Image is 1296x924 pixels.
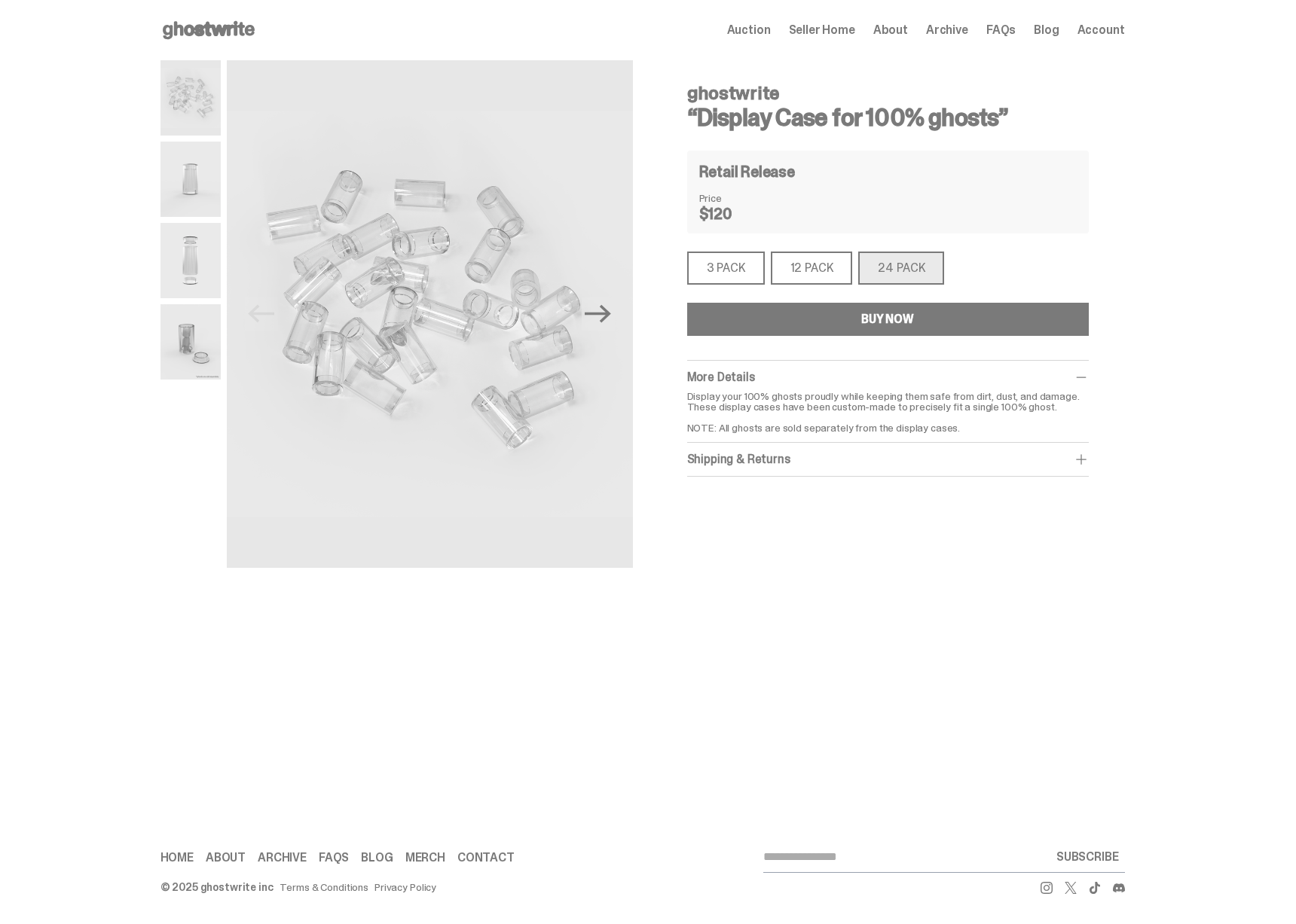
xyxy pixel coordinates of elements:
[160,223,221,298] img: display%20case%20open.png
[699,193,775,203] dt: Price
[160,852,194,864] a: Home
[160,304,221,380] img: display%20case%20example.png
[687,84,1089,102] h4: ghostwrite
[258,852,307,864] a: Archive
[926,24,968,36] a: Archive
[227,60,633,568] img: display%20cases%2024.png
[789,24,855,36] a: Seller Home
[582,297,615,331] button: Next
[861,313,914,325] div: BUY NOW
[1050,842,1125,872] button: SUBSCRIBE
[687,452,1089,467] div: Shipping & Returns
[160,882,274,892] div: © 2025 ghostwrite inc
[1077,24,1125,36] a: Account
[687,391,1089,433] p: Display your 100% ghosts proudly while keeping them safe from dirt, dust, and damage. These displ...
[361,852,393,864] a: Blog
[771,252,853,285] div: 12 PACK
[160,60,221,136] img: display%20cases%2024.png
[405,852,445,864] a: Merch
[280,882,368,892] a: Terms & Conditions
[727,24,771,36] a: Auction
[457,852,515,864] a: Contact
[374,882,436,892] a: Privacy Policy
[986,24,1016,36] a: FAQs
[858,252,944,285] div: 24 PACK
[206,852,246,864] a: About
[699,206,775,221] dd: $120
[687,105,1089,130] h3: “Display Case for 100% ghosts”
[160,142,221,217] img: display%20case%201.png
[687,369,755,385] span: More Details
[687,252,765,285] div: 3 PACK
[699,164,795,179] h4: Retail Release
[873,24,908,36] a: About
[319,852,349,864] a: FAQs
[1034,24,1059,36] a: Blog
[687,303,1089,336] button: BUY NOW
